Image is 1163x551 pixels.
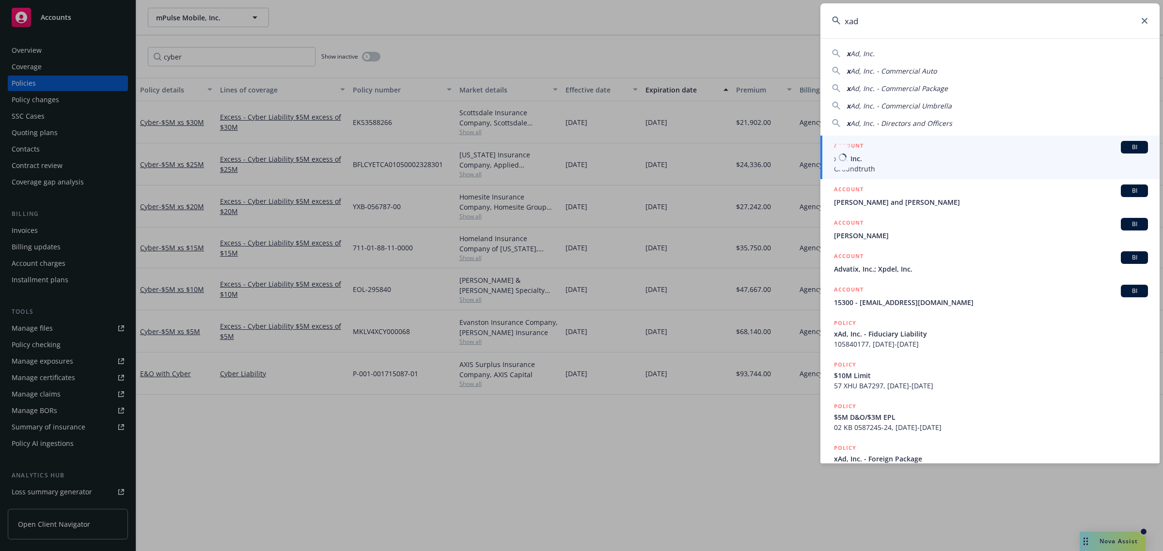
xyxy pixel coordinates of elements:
span: x [847,101,850,110]
a: POLICYxAd, Inc. - Foreign Package [820,438,1160,479]
h5: POLICY [834,443,856,453]
span: 57 XHU BA7297, [DATE]-[DATE] [834,381,1148,391]
span: x [847,119,850,128]
span: [PERSON_NAME] and [PERSON_NAME] [834,197,1148,207]
span: [PERSON_NAME] [834,230,1148,241]
span: BI [1125,143,1144,152]
h5: ACCOUNT [834,184,864,196]
span: Advatix, Inc.; Xpdel, Inc. [834,264,1148,274]
span: x [847,49,850,58]
a: POLICY$10M Limit57 XHU BA7297, [DATE]-[DATE] [820,354,1160,396]
span: Ad, Inc. - Commercial Umbrella [850,101,952,110]
span: 15300 - [EMAIL_ADDRESS][DOMAIN_NAME] [834,297,1148,307]
h5: POLICY [834,360,856,369]
span: $10M Limit [834,370,1148,381]
span: x [847,66,850,76]
span: BI [1125,186,1144,195]
span: Ad, Inc. [850,49,875,58]
span: Ad, Inc. - Commercial Package [850,84,948,93]
a: ACCOUNTBI15300 - [EMAIL_ADDRESS][DOMAIN_NAME] [820,279,1160,313]
a: POLICYxAd, Inc. - Fiduciary Liability105840177, [DATE]-[DATE] [820,313,1160,354]
h5: ACCOUNT [834,218,864,230]
h5: ACCOUNT [834,141,864,153]
span: xAd, Inc. - Fiduciary Liability [834,329,1148,339]
span: BI [1125,253,1144,262]
span: $5M D&O/$3M EPL [834,412,1148,422]
span: 02 KB 0587245-24, [DATE]-[DATE] [834,422,1148,432]
a: ACCOUNTBI[PERSON_NAME] [820,213,1160,246]
a: ACCOUNTBI[PERSON_NAME] and [PERSON_NAME] [820,179,1160,213]
span: Groundtruth [834,164,1148,174]
h5: ACCOUNT [834,285,864,296]
a: POLICY$5M D&O/$3M EPL02 KB 0587245-24, [DATE]-[DATE] [820,396,1160,438]
span: xAd, Inc. [834,153,1148,164]
input: Search... [820,3,1160,38]
h5: POLICY [834,318,856,328]
span: 105840177, [DATE]-[DATE] [834,339,1148,349]
span: BI [1125,287,1144,295]
h5: ACCOUNT [834,251,864,263]
span: x [847,84,850,93]
a: ACCOUNTBIAdvatix, Inc.; Xpdel, Inc. [820,246,1160,279]
span: Ad, Inc. - Directors and Officers [850,119,952,128]
a: ACCOUNTBIxAd, Inc.Groundtruth [820,136,1160,179]
span: Ad, Inc. - Commercial Auto [850,66,937,76]
span: xAd, Inc. - Foreign Package [834,454,1148,464]
h5: POLICY [834,401,856,411]
span: BI [1125,220,1144,229]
